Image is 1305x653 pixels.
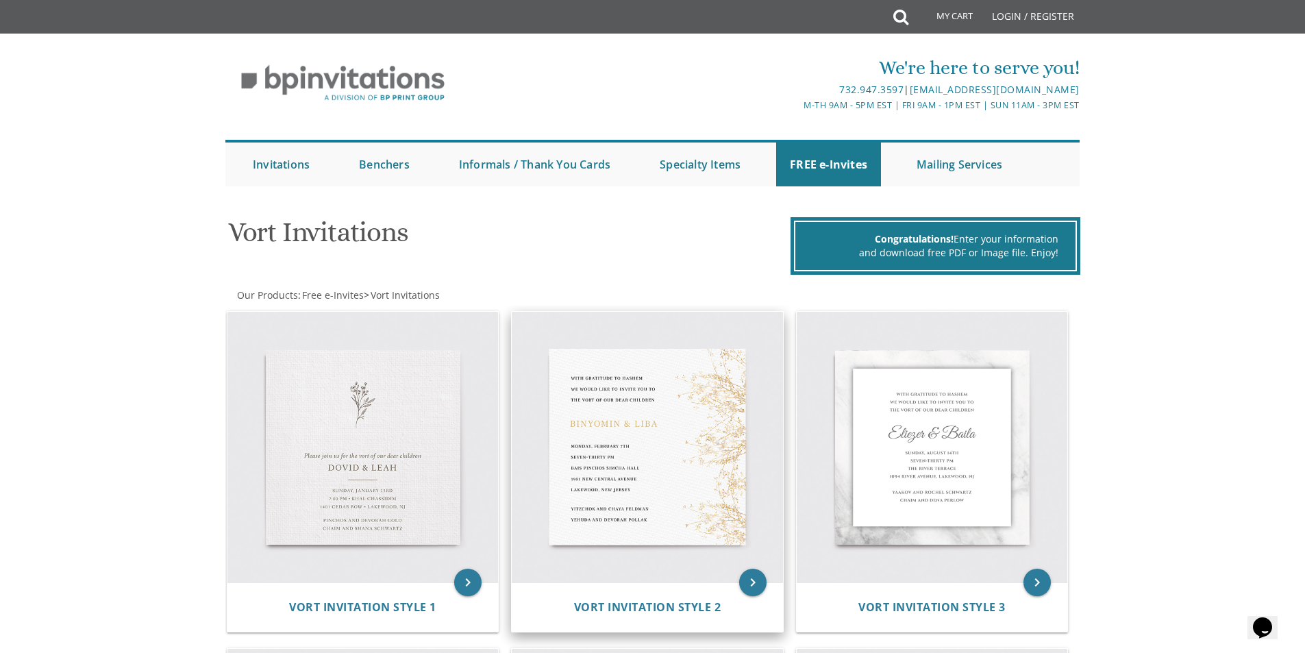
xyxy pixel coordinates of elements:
[225,55,460,112] img: BP Invitation Loft
[1247,598,1291,639] iframe: chat widget
[646,143,754,186] a: Specialty Items
[776,143,881,186] a: FREE e-Invites
[511,54,1080,82] div: We're here to serve you!
[369,288,440,301] a: Vort Invitations
[511,98,1080,112] div: M-Th 9am - 5pm EST | Fri 9am - 1pm EST | Sun 11am - 3pm EST
[574,601,721,614] a: Vort Invitation Style 2
[371,288,440,301] span: Vort Invitations
[364,288,440,301] span: >
[225,288,653,302] div: :
[289,600,436,615] span: Vort Invitation Style 1
[812,246,1058,260] div: and download free PDF or Image file. Enjoy!
[812,232,1058,246] div: Enter your information
[228,217,787,258] h1: Vort Invitations
[858,600,1006,615] span: Vort Invitation Style 3
[839,83,904,96] a: 732.947.3597
[858,601,1006,614] a: Vort Invitation Style 3
[454,569,482,596] a: keyboard_arrow_right
[910,83,1080,96] a: [EMAIL_ADDRESS][DOMAIN_NAME]
[289,601,436,614] a: Vort Invitation Style 1
[1023,569,1051,596] a: keyboard_arrow_right
[903,143,1016,186] a: Mailing Services
[236,288,298,301] a: Our Products
[301,288,364,301] a: Free e-Invites
[797,312,1068,583] img: Vort Invitation Style 3
[511,82,1080,98] div: |
[739,569,767,596] a: keyboard_arrow_right
[227,312,499,583] img: Vort Invitation Style 1
[345,143,423,186] a: Benchers
[512,312,783,583] img: Vort Invitation Style 2
[875,232,954,245] span: Congratulations!
[445,143,624,186] a: Informals / Thank You Cards
[302,288,364,301] span: Free e-Invites
[907,1,982,36] a: My Cart
[239,143,323,186] a: Invitations
[574,600,721,615] span: Vort Invitation Style 2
